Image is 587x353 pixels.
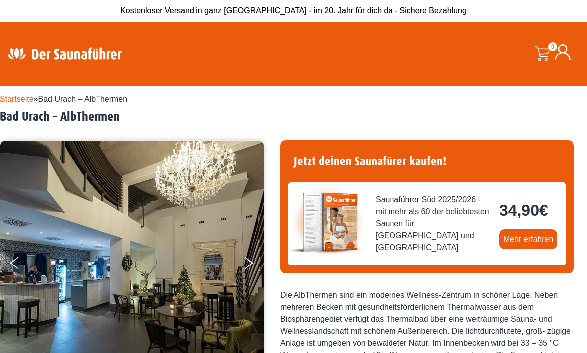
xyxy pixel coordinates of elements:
img: der-saunafuehrer-2025-sued.jpg [288,182,368,262]
bdi: 34,90 [499,201,548,219]
span: Kostenloser Versand in ganz [GEOGRAPHIC_DATA] - im 20. Jahr für dich da - Sichere Bezahlung [120,6,467,15]
button: Previous [10,253,35,277]
span: € [539,201,548,219]
span: Saunaführer Süd 2025/2026 - mit mehr als 60 der beliebtesten Saunen für [GEOGRAPHIC_DATA] und [GE... [376,194,491,254]
span: 0 [548,42,557,51]
button: Next [243,253,268,277]
span: Bad Urach – AlbThermen [38,95,128,103]
h4: Jetzt deinen Saunafürer kaufen! [288,148,566,175]
a: Mehr erfahren [499,229,558,249]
